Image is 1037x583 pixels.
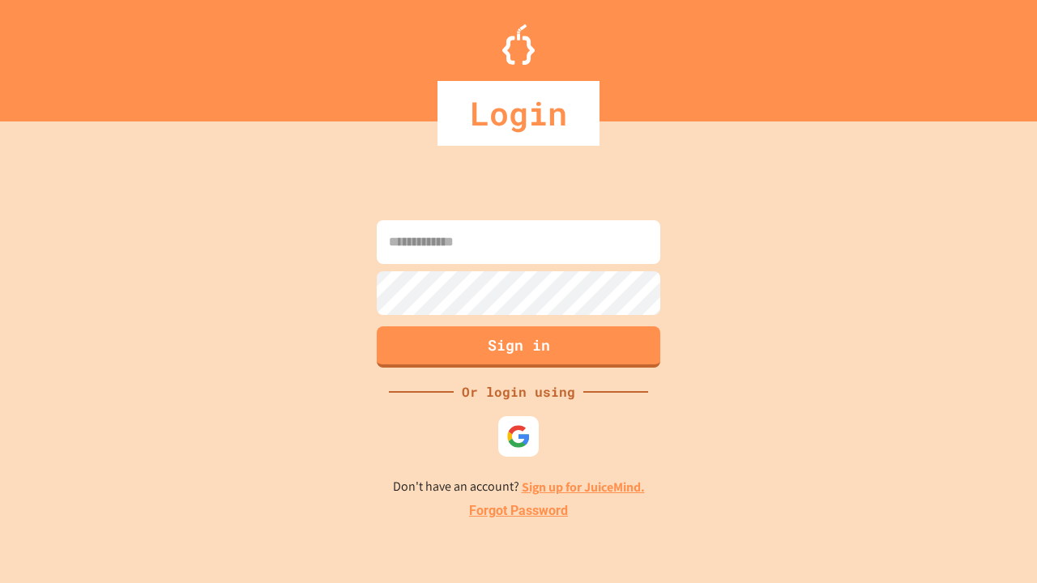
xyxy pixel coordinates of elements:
[437,81,600,146] div: Login
[469,501,568,521] a: Forgot Password
[502,24,535,65] img: Logo.svg
[522,479,645,496] a: Sign up for JuiceMind.
[454,382,583,402] div: Or login using
[393,477,645,497] p: Don't have an account?
[377,326,660,368] button: Sign in
[506,424,531,449] img: google-icon.svg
